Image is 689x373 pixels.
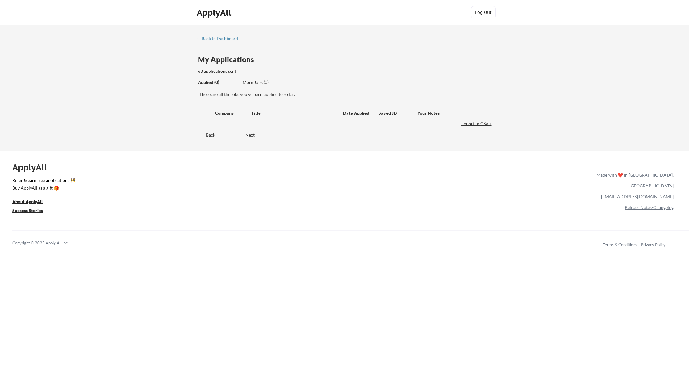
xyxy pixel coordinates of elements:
div: ApplyAll [197,7,233,18]
div: Export to CSV ↓ [461,121,493,127]
div: 68 applications sent [198,68,317,74]
div: Date Applied [343,110,370,116]
a: Terms & Conditions [603,242,637,247]
button: Log Out [471,6,496,18]
div: Company [215,110,246,116]
div: My Applications [198,56,259,63]
div: Made with ❤️ in [GEOGRAPHIC_DATA], [GEOGRAPHIC_DATA] [594,170,674,191]
div: These are all the jobs you've been applied to so far. [199,91,493,97]
div: ← Back to Dashboard [196,36,243,41]
div: ApplyAll [12,162,54,173]
div: Applied (0) [198,79,238,85]
a: Privacy Policy [641,242,666,247]
div: Your Notes [417,110,488,116]
div: These are all the jobs you've been applied to so far. [198,79,238,86]
a: About ApplyAll [12,198,51,206]
u: Success Stories [12,208,43,213]
div: More Jobs (0) [243,79,288,85]
div: These are job applications we think you'd be a good fit for, but couldn't apply you to automatica... [243,79,288,86]
a: Buy ApplyAll as a gift 🎁 [12,185,74,192]
div: Title [252,110,337,116]
div: Back [196,132,215,138]
div: Saved JD [379,107,417,118]
a: Success Stories [12,207,51,215]
div: Buy ApplyAll as a gift 🎁 [12,186,74,190]
a: [EMAIL_ADDRESS][DOMAIN_NAME] [601,194,674,199]
a: Release Notes/Changelog [625,205,674,210]
div: Next [245,132,262,138]
u: About ApplyAll [12,199,43,204]
a: Refer & earn free applications 👯‍♀️ [12,178,468,185]
a: ← Back to Dashboard [196,36,243,42]
div: Copyright © 2025 Apply All Inc [12,240,83,246]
